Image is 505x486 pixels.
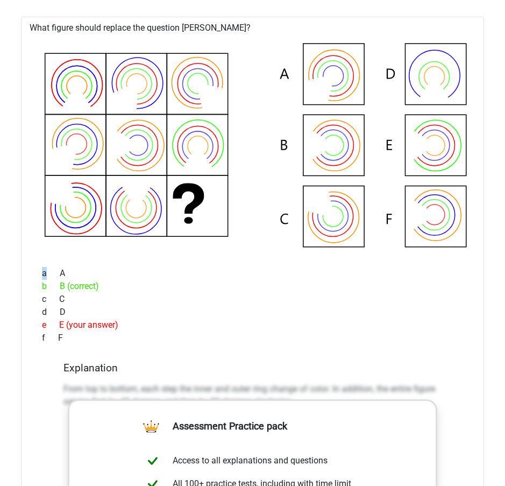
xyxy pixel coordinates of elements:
p: From top to bottom, each step the inner and outer ring change of color. In addition, the entire f... [63,383,442,408]
div: B (correct) [34,280,471,293]
div: D [34,306,471,319]
div: E (your answer) [34,319,471,332]
span: b [42,280,60,293]
div: A [34,267,471,280]
h4: Explanation [63,362,442,374]
div: F [34,332,471,344]
span: c [42,293,59,306]
div: C [34,293,471,306]
span: e [42,319,59,332]
span: d [42,306,60,319]
span: f [42,332,58,344]
span: a [42,267,60,280]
